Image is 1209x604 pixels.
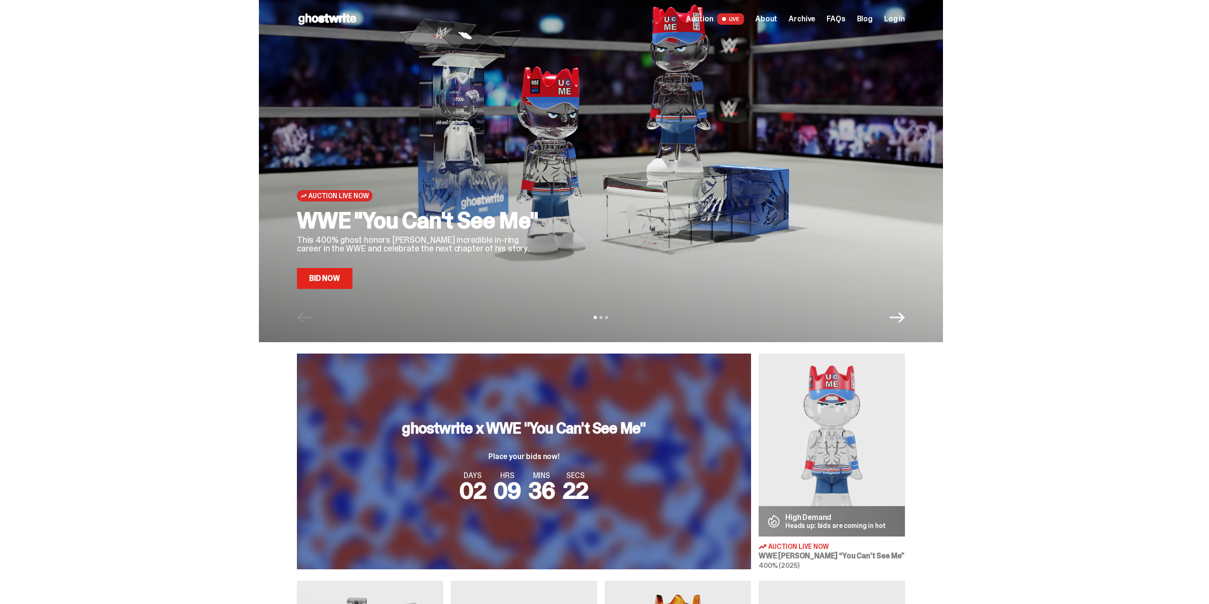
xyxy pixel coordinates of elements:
[562,476,589,506] span: 22
[494,472,521,479] span: HRS
[857,15,873,23] a: Blog
[562,472,589,479] span: SECS
[890,310,905,325] button: Next
[402,421,646,436] h3: ghostwrite x WWE "You Can't See Me"
[297,236,544,253] p: This 400% ghost honors [PERSON_NAME] incredible in-ring career in the WWE and celebrate the next ...
[768,543,829,550] span: Auction Live Now
[686,13,744,25] a: Auction LIVE
[759,552,905,560] h3: WWE [PERSON_NAME] “You Can't See Me”
[789,15,815,23] a: Archive
[528,476,555,506] span: 36
[785,514,886,521] p: High Demand
[785,522,886,529] p: Heads up: bids are coming in hot
[605,316,608,319] button: View slide 3
[884,15,905,23] a: Log in
[600,316,602,319] button: View slide 2
[459,476,486,506] span: 02
[759,354,905,537] img: You Can't See Me
[308,192,369,200] span: Auction Live Now
[755,15,777,23] a: About
[827,15,845,23] a: FAQs
[297,209,544,232] h2: WWE "You Can't See Me"
[402,453,646,460] p: Place your bids now!
[686,15,714,23] span: Auction
[459,472,486,479] span: DAYS
[494,476,521,506] span: 09
[717,13,744,25] span: LIVE
[759,561,799,570] span: 400% (2025)
[594,316,597,319] button: View slide 1
[759,354,905,569] a: You Can't See Me High Demand Heads up: bids are coming in hot Auction Live Now
[297,268,352,289] a: Bid Now
[528,472,555,479] span: MINS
